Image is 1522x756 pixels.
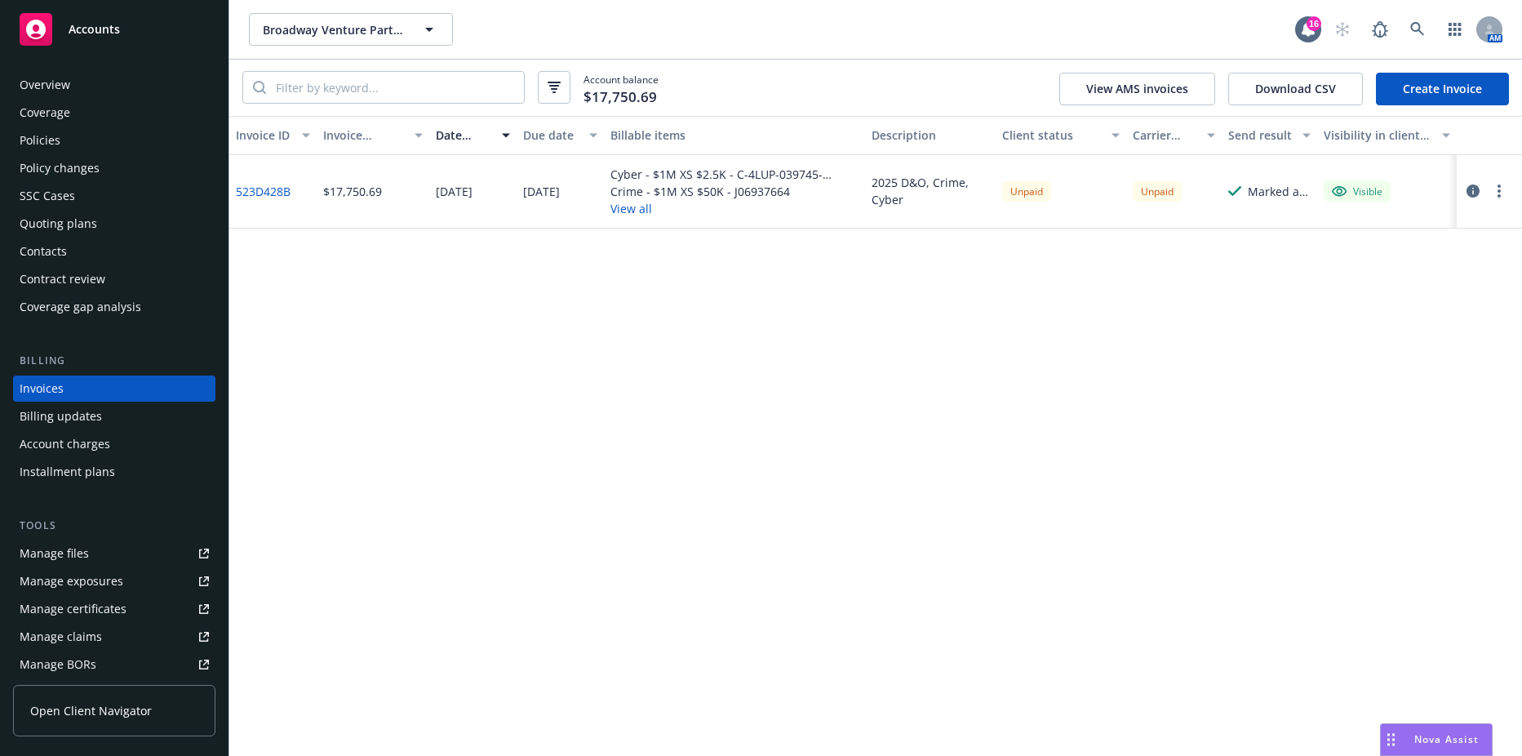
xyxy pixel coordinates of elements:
[20,183,75,209] div: SSC Cases
[323,127,406,144] div: Invoice amount
[69,23,120,36] span: Accounts
[20,568,123,594] div: Manage exposures
[13,211,215,237] a: Quoting plans
[517,116,604,155] button: Due date
[266,72,524,103] input: Filter by keyword...
[996,116,1126,155] button: Client status
[13,651,215,678] a: Manage BORs
[13,596,215,622] a: Manage certificates
[1317,116,1457,155] button: Visibility in client dash
[610,183,859,200] div: Crime - $1M XS $50K - J06937664
[13,72,215,98] a: Overview
[523,127,579,144] div: Due date
[236,183,291,200] a: 523D428B
[13,127,215,153] a: Policies
[13,155,215,181] a: Policy changes
[229,116,317,155] button: Invoice ID
[1002,127,1102,144] div: Client status
[1326,13,1359,46] a: Start snowing
[263,21,404,38] span: Broadway Venture Partners, LLC
[584,73,659,103] span: Account balance
[20,651,96,678] div: Manage BORs
[13,568,215,594] a: Manage exposures
[610,200,859,217] button: View all
[872,174,989,208] div: 2025 D&O, Crime, Cyber
[436,183,473,200] div: [DATE]
[610,127,859,144] div: Billable items
[20,596,126,622] div: Manage certificates
[20,294,141,320] div: Coverage gap analysis
[20,376,64,402] div: Invoices
[1380,723,1493,756] button: Nova Assist
[20,127,60,153] div: Policies
[436,127,492,144] div: Date issued
[317,116,430,155] button: Invoice amount
[20,155,100,181] div: Policy changes
[20,431,110,457] div: Account charges
[20,72,70,98] div: Overview
[1381,724,1401,755] div: Drag to move
[13,7,215,52] a: Accounts
[1248,183,1311,200] div: Marked as sent
[20,211,97,237] div: Quoting plans
[1414,732,1479,746] span: Nova Assist
[13,183,215,209] a: SSC Cases
[13,238,215,265] a: Contacts
[13,540,215,567] a: Manage files
[1133,127,1197,144] div: Carrier status
[253,81,266,94] svg: Search
[20,624,102,650] div: Manage claims
[1059,73,1215,105] button: View AMS invoices
[20,459,115,485] div: Installment plans
[20,540,89,567] div: Manage files
[872,127,989,144] div: Description
[1439,13,1471,46] a: Switch app
[1133,181,1182,202] div: Unpaid
[1364,13,1396,46] a: Report a Bug
[1228,127,1293,144] div: Send result
[429,116,517,155] button: Date issued
[1376,73,1509,105] a: Create Invoice
[20,100,70,126] div: Coverage
[523,183,560,200] div: [DATE]
[1332,184,1382,198] div: Visible
[13,624,215,650] a: Manage claims
[13,518,215,534] div: Tools
[13,100,215,126] a: Coverage
[13,376,215,402] a: Invoices
[1222,116,1317,155] button: Send result
[323,183,382,200] div: $17,750.69
[13,431,215,457] a: Account charges
[236,127,292,144] div: Invoice ID
[1002,181,1051,202] div: Unpaid
[13,403,215,429] a: Billing updates
[584,87,657,108] span: $17,750.69
[865,116,996,155] button: Description
[604,116,865,155] button: Billable items
[1126,116,1222,155] button: Carrier status
[1401,13,1434,46] a: Search
[1324,127,1432,144] div: Visibility in client dash
[13,459,215,485] a: Installment plans
[20,403,102,429] div: Billing updates
[610,166,859,183] div: Cyber - $1M XS $2.5K - C-4LUP-039745-CYBER-2025
[249,13,453,46] button: Broadway Venture Partners, LLC
[13,353,215,369] div: Billing
[13,294,215,320] a: Coverage gap analysis
[20,266,105,292] div: Contract review
[1307,16,1321,31] div: 16
[1228,73,1363,105] button: Download CSV
[30,702,152,719] span: Open Client Navigator
[13,266,215,292] a: Contract review
[20,238,67,265] div: Contacts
